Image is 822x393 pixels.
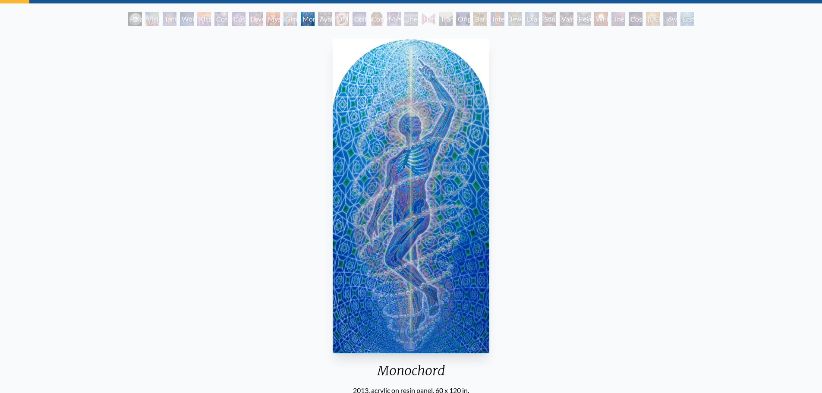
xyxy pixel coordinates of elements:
[663,12,677,26] div: Toward the One
[335,12,349,26] div: DMT - The Spirit Molecule
[629,12,642,26] div: Cosmic Consciousness
[163,12,176,26] div: Tantra
[145,12,159,26] div: Visionary Origin of Language
[422,12,435,26] div: Hands that See
[456,12,470,26] div: Original Face
[594,12,608,26] div: White Light
[283,12,297,26] div: Glimpsing the Empyrean
[491,12,504,26] div: Interbeing
[577,12,591,26] div: Peyote Being
[128,12,142,26] div: Polar Unity Spiral
[329,363,493,385] div: Monochord
[301,12,315,26] div: Monochord
[214,12,228,26] div: Cosmic Creativity
[353,12,366,26] div: Collective Vision
[370,12,384,26] div: Cosmic [DEMOGRAPHIC_DATA]
[266,12,280,26] div: Mysteriosa 2
[680,12,694,26] div: Ecstasy
[439,12,453,26] div: Transfiguration
[404,12,418,26] div: Theologue
[333,39,490,353] img: Monochord-2013-Alex-Grey-watermarked.jpg
[542,12,556,26] div: Song of Vajra Being
[318,12,332,26] div: Ayahuasca Visitation
[387,12,401,26] div: Mystic Eye
[525,12,539,26] div: Diamond Being
[473,12,487,26] div: Bardo Being
[508,12,522,26] div: Jewel Being
[646,12,660,26] div: [DEMOGRAPHIC_DATA]
[232,12,246,26] div: Cosmic Artist
[611,12,625,26] div: The Great Turn
[197,12,211,26] div: Kiss of the [MEDICAL_DATA]
[249,12,263,26] div: Love is a Cosmic Force
[180,12,194,26] div: Wonder
[560,12,573,26] div: Vajra Being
